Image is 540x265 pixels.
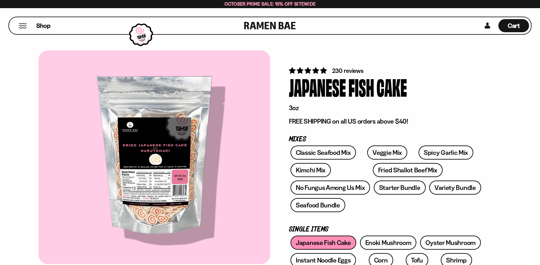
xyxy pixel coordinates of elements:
[18,23,27,28] button: Mobile Menu Trigger
[332,67,363,74] span: 230 reviews
[289,227,483,232] p: Single Items
[419,145,473,160] a: Spicy Garlic Mix
[291,198,345,212] a: Seafood Bundle
[36,19,50,32] a: Shop
[498,17,529,34] div: Cart
[291,163,331,177] a: Kimchi Mix
[348,75,374,99] div: Fish
[373,163,443,177] a: Fried Shallot Beef Mix
[36,22,50,30] span: Shop
[289,104,483,112] p: 3oz
[289,136,483,142] p: Mixes
[291,181,370,195] a: No Fungus Among Us Mix
[289,117,483,125] p: FREE SHIPPING on all US orders above $40!
[429,181,481,195] a: Variety Bundle
[360,236,417,250] a: Enoki Mushroom
[367,145,407,160] a: Veggie Mix
[508,22,520,29] span: Cart
[289,67,328,74] span: 4.77 stars
[377,75,407,99] div: Cake
[224,1,316,7] span: October Prime Sale: 15% off Sitewide
[374,181,426,195] a: Starter Bundle
[291,145,356,160] a: Classic Seafood Mix
[420,236,481,250] a: Oyster Mushroom
[289,75,346,99] div: Japanese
